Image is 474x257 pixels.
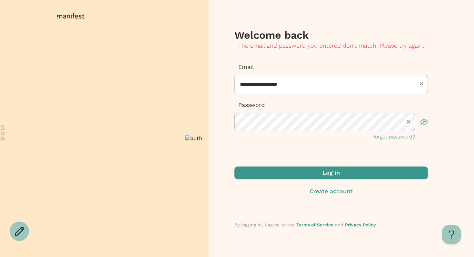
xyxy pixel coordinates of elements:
[234,167,428,179] button: Log in
[234,29,428,42] h3: Welcome back
[234,63,428,71] p: Email
[234,101,428,109] p: Password
[296,222,333,227] a: Terms of Service
[372,133,415,141] button: Forgot password?
[185,135,202,141] img: auth
[234,187,428,195] button: Create account
[442,225,461,244] iframe: Toggle Customer Support
[234,222,377,227] span: By logging in, I agree to the and
[234,42,428,50] p: The email and password you entered don’t match. Please try again.
[322,169,340,177] p: Log in
[345,222,377,227] a: Privacy Policy.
